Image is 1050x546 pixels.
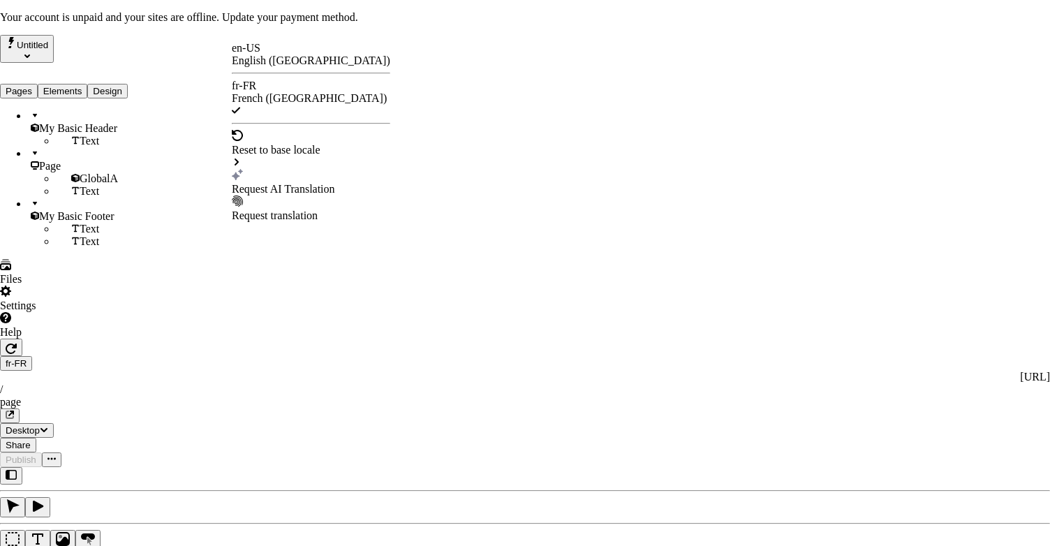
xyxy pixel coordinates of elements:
div: Request AI Translation [232,183,390,195]
div: en-US [232,42,390,54]
div: Request translation [232,209,390,222]
div: Reset to base locale [232,144,390,156]
div: English ([GEOGRAPHIC_DATA]) [232,54,390,67]
p: Cookie Test Route [6,11,204,24]
div: French ([GEOGRAPHIC_DATA]) [232,92,390,105]
div: fr-FR [232,80,390,92]
div: Open locale picker [232,42,390,222]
